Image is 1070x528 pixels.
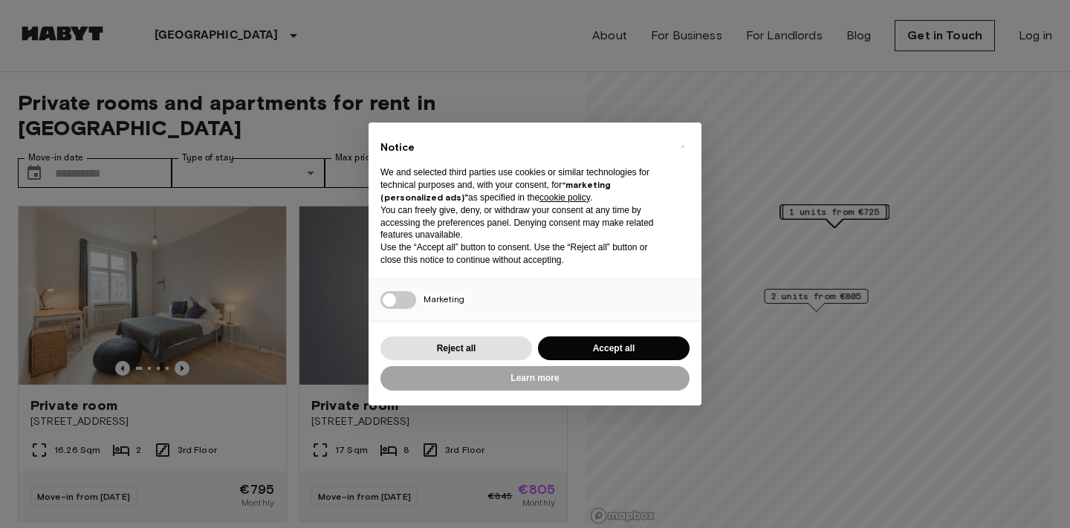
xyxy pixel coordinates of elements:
[424,293,464,304] span: Marketing
[380,336,532,361] button: Reject all
[670,134,694,158] button: Close this notice
[380,204,666,241] p: You can freely give, deny, or withdraw your consent at any time by accessing the preferences pane...
[380,179,611,203] strong: “marketing (personalized ads)”
[539,192,590,203] a: cookie policy
[380,366,690,391] button: Learn more
[680,137,685,155] span: ×
[538,336,690,361] button: Accept all
[380,166,666,203] p: We and selected third parties use cookies or similar technologies for technical purposes and, wit...
[380,140,666,155] h2: Notice
[380,241,666,267] p: Use the “Accept all” button to consent. Use the “Reject all” button or close this notice to conti...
